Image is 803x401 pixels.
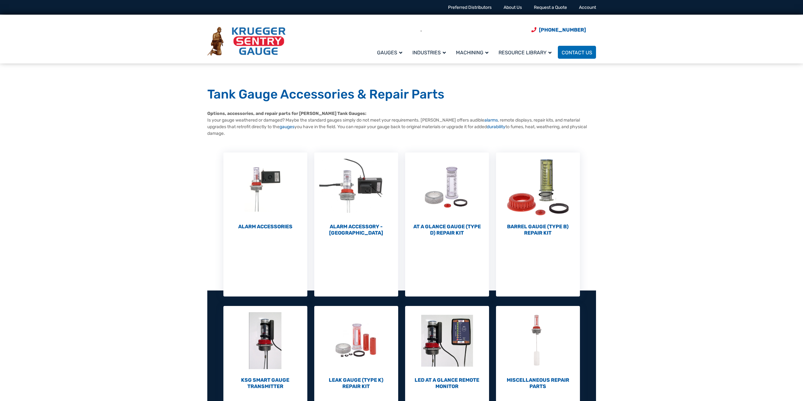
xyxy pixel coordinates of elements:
a: About Us [504,5,522,10]
span: Resource Library [499,50,552,56]
a: Machining [452,45,495,60]
a: alarms [484,117,498,123]
strong: Options, accessories, and repair parts for [PERSON_NAME] Tank Gauges: [207,111,366,116]
img: Barrel Gauge (Type B) Repair Kit [496,153,580,222]
a: Visit product category Leak Gauge (Type K) Repair Kit [314,306,398,390]
h2: Barrel Gauge (Type B) Repair Kit [496,224,580,236]
img: KSG Smart Gauge Transmitter [223,306,307,375]
a: Request a Quote [534,5,567,10]
span: Machining [456,50,488,56]
h2: Leak Gauge (Type K) Repair Kit [314,377,398,390]
a: Gauges [373,45,409,60]
a: Visit product category LED At A Glance Remote Monitor [405,306,489,390]
a: Visit product category Barrel Gauge (Type B) Repair Kit [496,153,580,236]
a: Phone Number (920) 434-8860 [531,26,586,34]
img: LED At A Glance Remote Monitor [405,306,489,375]
p: Is your gauge weathered or damaged? Maybe the standard gauges simply do not meet your requirement... [207,110,596,137]
h1: Tank Gauge Accessories & Repair Parts [207,87,596,102]
span: Industries [412,50,446,56]
img: At a Glance Gauge (Type D) Repair Kit [405,153,489,222]
img: Leak Gauge (Type K) Repair Kit [314,306,398,375]
a: Contact Us [558,46,596,59]
a: Visit product category Alarm Accessory - DC [314,153,398,236]
a: Preferred Distributors [448,5,492,10]
h2: Alarm Accessory - [GEOGRAPHIC_DATA] [314,224,398,236]
a: gauges [280,124,294,129]
a: Resource Library [495,45,558,60]
a: Account [579,5,596,10]
h2: Miscellaneous Repair Parts [496,377,580,390]
a: durability [487,124,505,129]
span: [PHONE_NUMBER] [539,27,586,33]
span: Contact Us [562,50,592,56]
img: Krueger Sentry Gauge [207,27,286,56]
img: Alarm Accessory - DC [314,153,398,222]
span: Gauges [377,50,402,56]
img: Miscellaneous Repair Parts [496,306,580,375]
a: Visit product category KSG Smart Gauge Transmitter [223,306,307,390]
a: Visit product category Alarm Accessories [223,153,307,230]
h2: At a Glance Gauge (Type D) Repair Kit [405,224,489,236]
a: Visit product category At a Glance Gauge (Type D) Repair Kit [405,153,489,236]
h2: KSG Smart Gauge Transmitter [223,377,307,390]
h2: LED At A Glance Remote Monitor [405,377,489,390]
a: Industries [409,45,452,60]
h2: Alarm Accessories [223,224,307,230]
img: Alarm Accessories [223,153,307,222]
a: Visit product category Miscellaneous Repair Parts [496,306,580,390]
